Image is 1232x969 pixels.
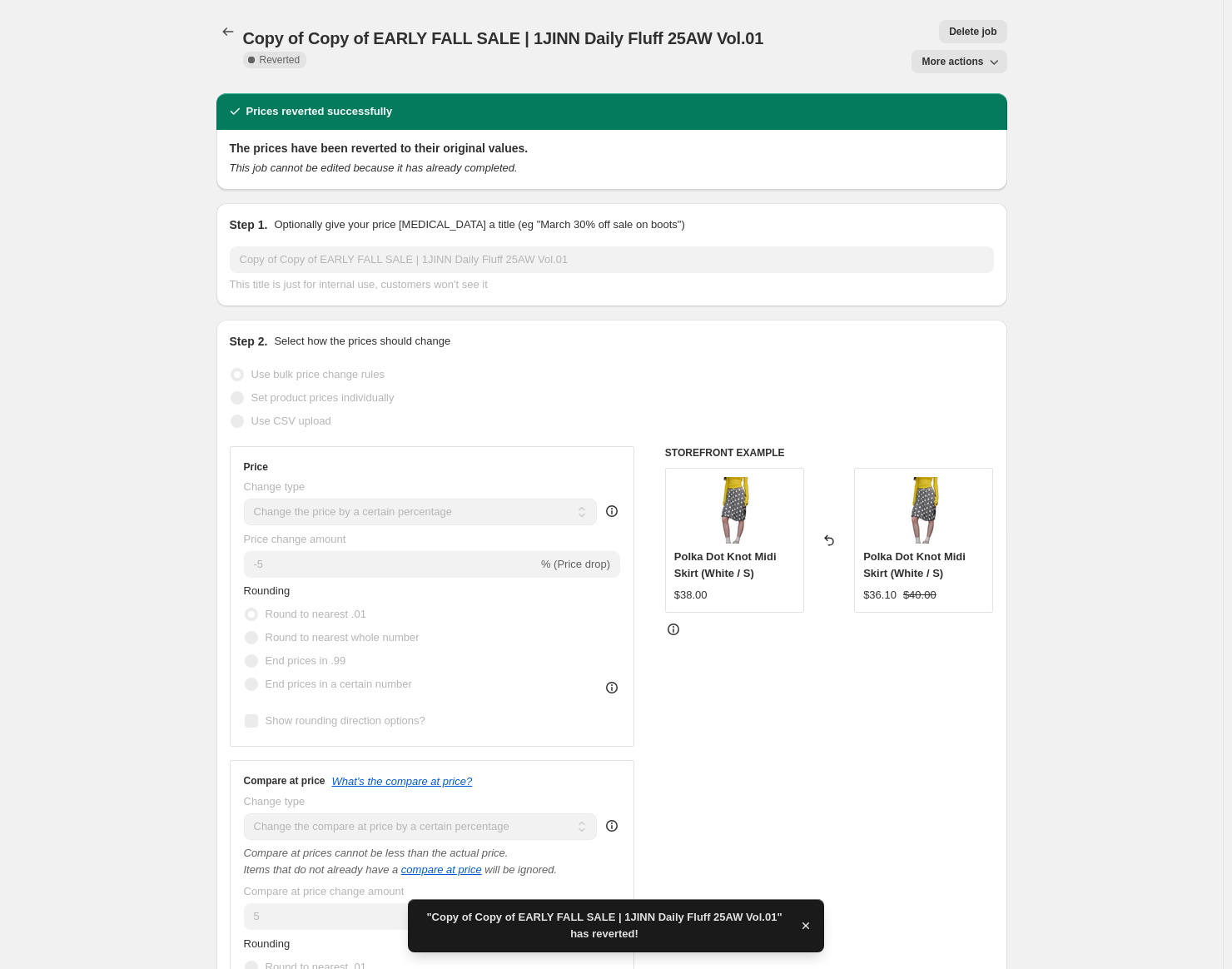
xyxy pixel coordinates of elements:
[674,587,708,604] div: $38.00
[949,25,996,38] span: Delete job
[401,863,482,876] button: compare at price
[484,863,557,876] i: will be ignored.
[604,817,620,834] div: help
[230,216,268,233] h2: Step 1.
[266,631,420,644] span: Round to nearest whole number
[274,216,684,233] p: Optionally give your price [MEDICAL_DATA] a title (eg "March 30% off sale on boots")
[244,584,291,597] span: Rounding
[604,503,620,519] div: help
[244,863,399,876] i: Items that do not already have a
[244,885,405,897] span: Compare at price change amount
[251,368,385,380] span: Use bulk price change rules
[863,550,966,579] span: Polka Dot Knot Midi Skirt (White / S)
[244,533,346,545] span: Price change amount
[243,29,764,47] span: Copy of Copy of EARLY FALL SALE | 1JINN Daily Fluff 25AW Vol.01
[230,161,518,174] i: This job cannot be edited because it has already completed.
[251,415,331,427] span: Use CSV upload
[922,55,983,68] span: More actions
[266,608,366,620] span: Round to nearest .01
[903,587,936,604] strike: $40.00
[251,391,395,404] span: Set product prices individually
[230,140,994,157] h2: The prices have been reverted to their original values.
[244,795,306,807] span: Change type
[230,246,994,273] input: 30% off holiday sale
[244,551,538,578] input: -15
[939,20,1006,43] button: Delete job
[891,477,957,544] img: 540152cae6db15e4f1781c8d1be180a9_80x.jpg
[244,847,509,859] i: Compare at prices cannot be less than the actual price.
[863,587,897,604] div: $36.10
[244,480,306,493] span: Change type
[332,775,473,788] button: What's the compare at price?
[244,774,325,788] h3: Compare at price
[244,937,291,950] span: Rounding
[266,678,412,690] span: End prices in a certain number
[266,714,425,727] span: Show rounding direction options?
[674,550,777,579] span: Polka Dot Knot Midi Skirt (White / S)
[246,103,393,120] h2: Prices reverted successfully
[274,333,450,350] p: Select how the prices should change
[244,903,519,930] input: -15
[912,50,1006,73] button: More actions
[701,477,768,544] img: 540152cae6db15e4f1781c8d1be180a9_80x.jpg
[418,909,791,942] span: "Copy of Copy of EARLY FALL SALE | 1JINN Daily Fluff 25AW Vol.01" has reverted!
[244,460,268,474] h3: Price
[230,278,488,291] span: This title is just for internal use, customers won't see it
[665,446,994,460] h6: STOREFRONT EXAMPLE
[216,20,240,43] button: Price change jobs
[266,654,346,667] span: End prices in .99
[230,333,268,350] h2: Step 2.
[541,558,610,570] span: % (Price drop)
[260,53,301,67] span: Reverted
